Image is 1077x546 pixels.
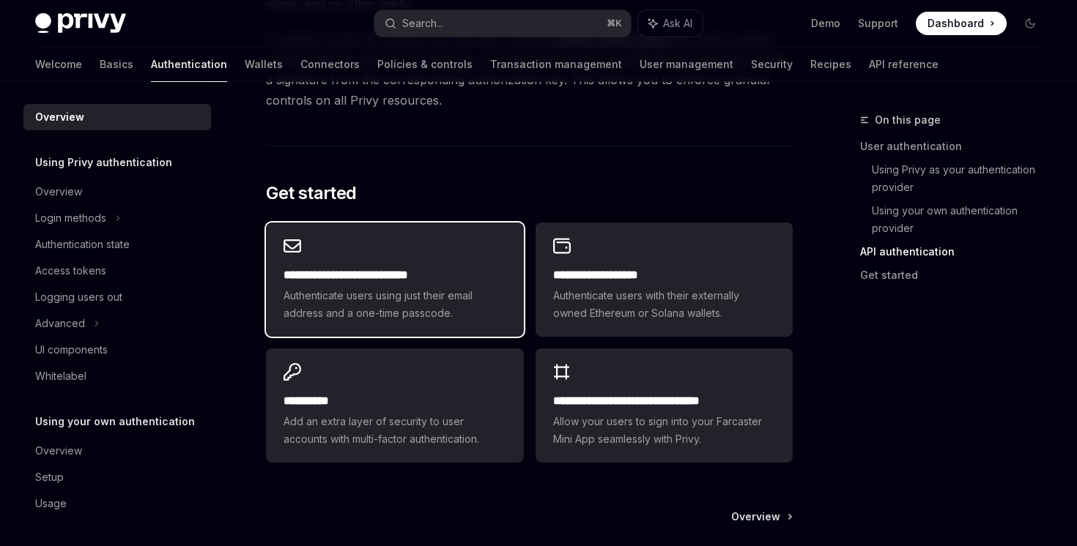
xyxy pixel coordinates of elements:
span: On this page [875,111,941,129]
a: User management [640,47,733,82]
h5: Using Privy authentication [35,154,172,171]
a: Transaction management [490,47,622,82]
a: Policies & controls [377,47,473,82]
h5: Using your own authentication [35,413,195,430]
span: Allow your users to sign into your Farcaster Mini App seamlessly with Privy. [553,413,775,448]
a: **** *****Add an extra layer of security to user accounts with multi-factor authentication. [266,348,523,463]
div: Overview [35,108,84,126]
span: Get started [266,182,356,205]
div: Authentication state [35,236,130,253]
a: Wallets [245,47,283,82]
a: Logging users out [23,284,211,310]
span: Authenticate users using just their email address and a one-time passcode. [284,287,506,322]
a: Overview [23,104,211,130]
div: Access tokens [35,262,106,280]
div: UI components [35,341,108,359]
a: UI components [23,337,211,363]
a: Demo [811,16,840,31]
a: Recipes [810,47,851,82]
a: Using your own authentication provider [872,199,1054,240]
a: Authentication state [23,231,211,258]
div: Advanced [35,315,85,332]
a: Overview [23,438,211,464]
div: Whitelabel [35,367,86,385]
a: Security [751,47,793,82]
a: Support [858,16,898,31]
a: Using Privy as your authentication provider [872,158,1054,199]
span: Authenticate users with their externally owned Ethereum or Solana wallets. [553,287,775,322]
a: Overview [731,509,791,524]
div: Login methods [35,209,106,227]
span: Add an extra layer of security to user accounts with multi-factor authentication. [284,413,506,448]
a: Welcome [35,47,82,82]
a: Whitelabel [23,363,211,389]
a: Get started [860,263,1054,287]
button: Toggle dark mode [1018,12,1042,35]
div: Search... [402,15,443,32]
a: Setup [23,464,211,490]
a: API reference [869,47,939,82]
span: Ask AI [663,16,692,31]
a: User authentication [860,135,1054,158]
img: dark logo [35,13,126,34]
span: Overview [731,509,780,524]
span: Dashboard [928,16,984,31]
a: Access tokens [23,258,211,284]
button: Ask AI [638,10,703,37]
a: Overview [23,179,211,205]
div: Overview [35,442,82,460]
div: Usage [35,495,67,512]
a: **** **** **** ****Authenticate users with their externally owned Ethereum or Solana wallets. [536,222,793,337]
div: Overview [35,183,82,201]
span: ⌘ K [607,18,622,29]
a: Usage [23,490,211,517]
a: API authentication [860,240,1054,263]
a: Basics [100,47,133,82]
div: Logging users out [35,288,122,306]
a: Authentication [151,47,227,82]
div: Setup [35,468,64,486]
button: Search...⌘K [374,10,630,37]
a: Dashboard [916,12,1007,35]
a: Connectors [300,47,360,82]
